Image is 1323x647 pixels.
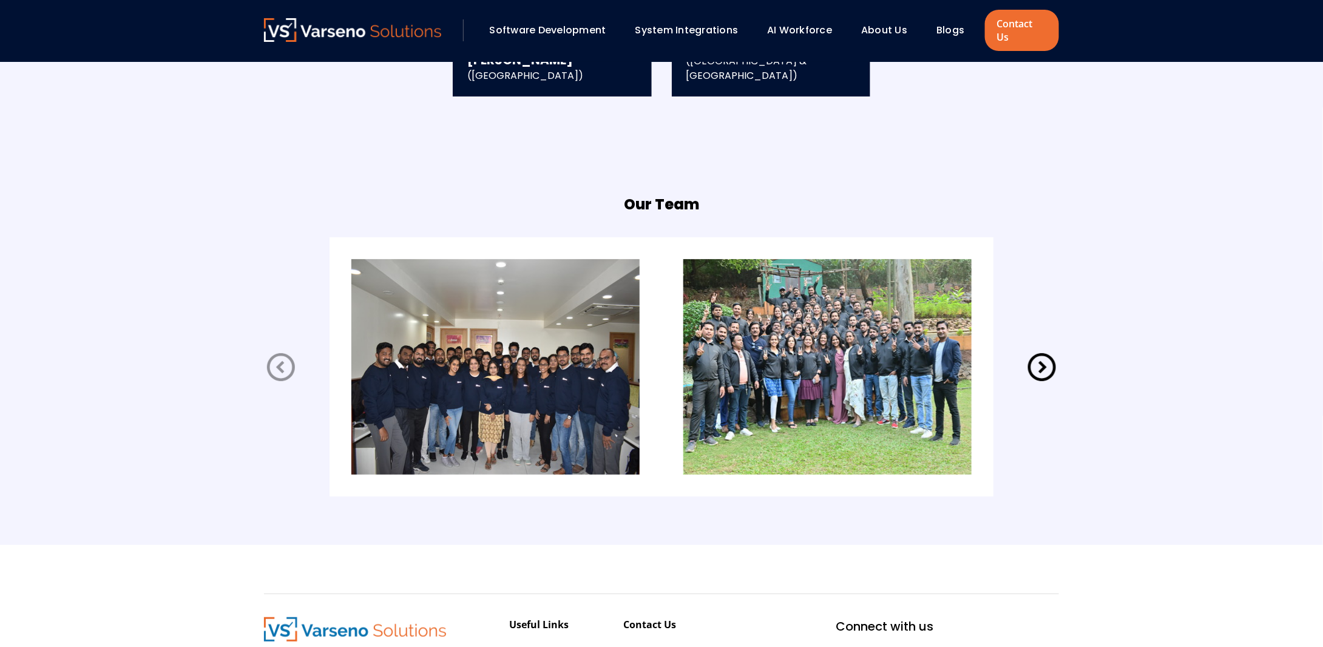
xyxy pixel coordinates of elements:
[623,617,676,632] div: Contact Us
[985,10,1059,51] a: Contact Us
[936,23,964,37] a: Blogs
[836,617,933,635] div: Connect with us
[767,23,832,37] a: AI Workforce
[264,617,446,642] img: Varseno Solutions – Product Engineering & IT Services
[629,20,756,41] div: System Integrations
[930,20,981,41] div: Blogs
[624,194,699,215] h5: Our Team
[761,20,849,41] div: AI Workforce
[264,18,441,42] img: Varseno Solutions – Product Engineering & IT Services
[855,20,924,41] div: About Us
[861,23,907,37] a: About Us
[484,20,623,41] div: Software Development
[509,617,569,632] div: Useful Links
[686,54,856,97] div: ([GEOGRAPHIC_DATA] & [GEOGRAPHIC_DATA])
[467,69,637,97] div: ([GEOGRAPHIC_DATA])
[490,23,606,37] a: Software Development
[635,23,739,37] a: System Integrations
